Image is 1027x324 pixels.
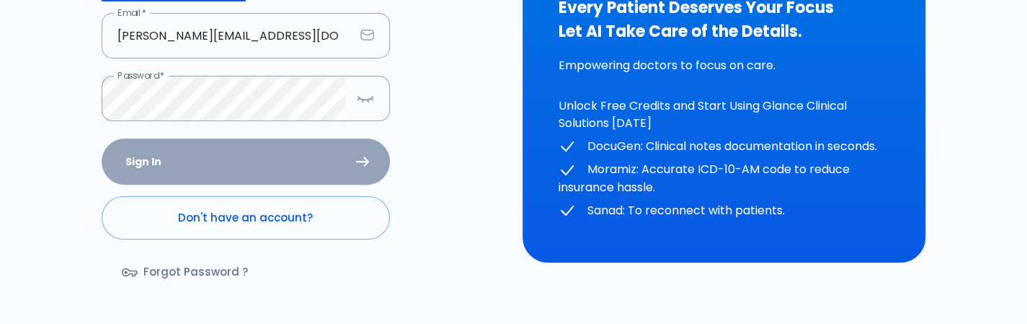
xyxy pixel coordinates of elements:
input: dr.ahmed@clinic.com [102,13,355,58]
a: Don't have an account? [102,196,390,240]
p: Unlock Free Credits and Start Using Glance Clinical Solutions [DATE] [559,97,890,132]
p: Moramiz: Accurate ICD-10-AM code to reduce insurance hassle. [559,161,890,196]
p: Sanad: To reconnect with patients. [559,202,890,220]
p: Empowering doctors to focus on care. [559,57,890,74]
a: Forgot Password ? [102,251,271,293]
p: DocuGen: Clinical notes documentation in seconds. [559,138,890,156]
